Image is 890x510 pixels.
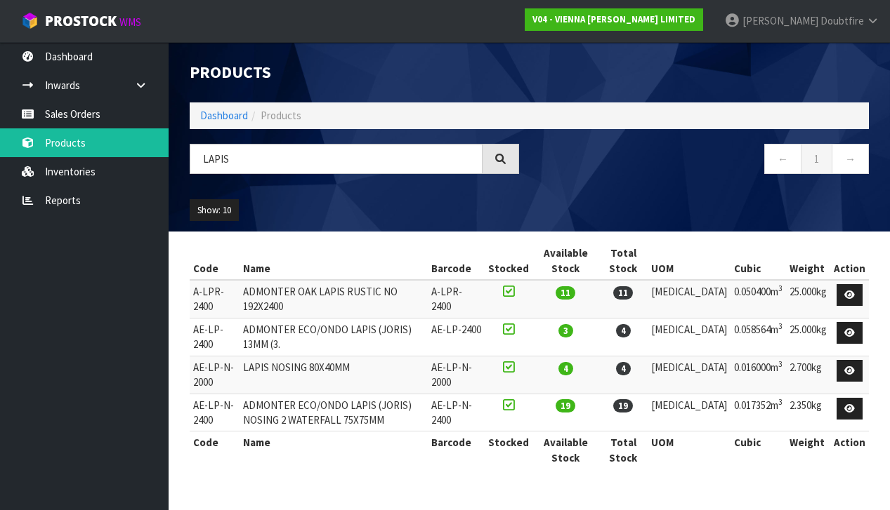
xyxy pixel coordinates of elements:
td: ADMONTER ECO/ONDO LAPIS (JORIS) 13MM (3. [240,318,428,356]
th: Weight [786,242,830,280]
th: Stocked [485,242,532,280]
span: 4 [558,362,573,375]
td: 25.000kg [786,318,830,356]
td: 2.350kg [786,394,830,431]
sup: 3 [778,359,783,369]
td: LAPIS NOSING 80X40MM [240,356,428,394]
td: AE-LP-N-2400 [190,394,240,431]
th: UOM [648,242,731,280]
span: 11 [613,286,633,300]
th: Name [240,431,428,469]
td: ADMONTER OAK LAPIS RUSTIC NO 192X2400 [240,280,428,318]
td: [MEDICAL_DATA] [648,394,731,431]
th: Available Stock [532,242,598,280]
td: 25.000kg [786,280,830,318]
th: Action [830,431,869,469]
h1: Products [190,63,519,81]
a: 1 [801,144,832,174]
th: UOM [648,431,731,469]
td: [MEDICAL_DATA] [648,356,731,394]
td: AE-LP-N-2000 [190,356,240,394]
td: A-LPR-2400 [428,280,485,318]
td: AE-LP-N-2400 [428,394,485,431]
a: Dashboard [200,109,248,122]
a: → [832,144,869,174]
td: ADMONTER ECO/ONDO LAPIS (JORIS) NOSING 2 WATERFALL 75X75MM [240,394,428,431]
a: ← [764,144,801,174]
button: Show: 10 [190,199,239,222]
sup: 3 [778,321,783,331]
th: Available Stock [532,431,598,469]
th: Code [190,431,240,469]
span: 4 [616,324,631,337]
nav: Page navigation [540,144,870,178]
strong: V04 - VIENNA [PERSON_NAME] LIMITED [532,13,695,25]
th: Barcode [428,242,485,280]
th: Code [190,242,240,280]
th: Weight [786,431,830,469]
sup: 3 [778,283,783,293]
th: Cubic [731,431,786,469]
th: Action [830,242,869,280]
img: cube-alt.png [21,12,39,29]
td: [MEDICAL_DATA] [648,318,731,356]
td: 0.058564m [731,318,786,356]
td: 2.700kg [786,356,830,394]
span: 3 [558,324,573,337]
span: 19 [613,399,633,412]
th: Stocked [485,431,532,469]
th: Total Stock [598,242,648,280]
th: Barcode [428,431,485,469]
span: ProStock [45,12,117,30]
span: 4 [616,362,631,375]
td: AE-LP-2400 [428,318,485,356]
input: Search products [190,144,483,174]
td: [MEDICAL_DATA] [648,280,731,318]
td: AE-LP-2400 [190,318,240,356]
span: 11 [556,286,575,300]
span: 19 [556,399,575,412]
span: Products [261,109,301,122]
span: Doubtfire [820,14,864,27]
td: 0.017352m [731,394,786,431]
td: A-LPR-2400 [190,280,240,318]
sup: 3 [778,397,783,407]
th: Total Stock [598,431,648,469]
th: Cubic [731,242,786,280]
td: 0.016000m [731,356,786,394]
small: WMS [119,15,141,29]
span: [PERSON_NAME] [742,14,818,27]
th: Name [240,242,428,280]
td: 0.050400m [731,280,786,318]
td: AE-LP-N-2000 [428,356,485,394]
